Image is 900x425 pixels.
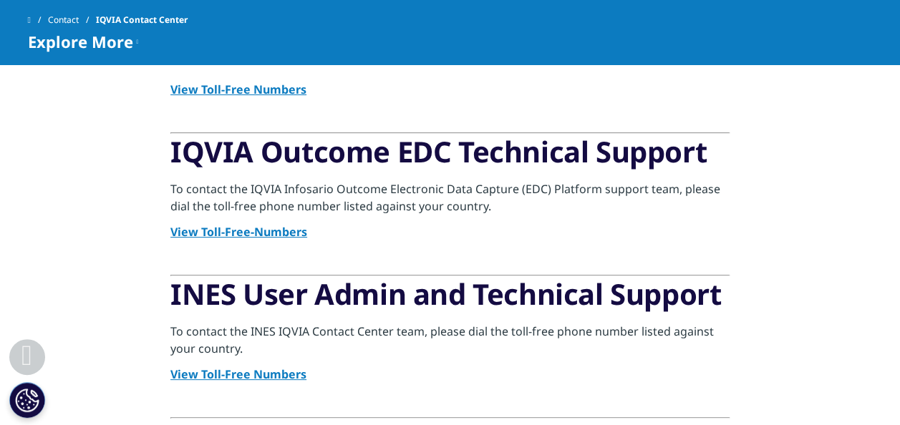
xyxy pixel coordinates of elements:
[170,82,306,97] a: View Toll-Free Numbers
[170,224,307,240] a: View Toll-Free-Numbers
[170,180,730,223] p: To contact the IQVIA Infosario Outcome Electronic Data Capture (EDC) Platform support team, pleas...
[170,323,730,366] p: To contact the INES IQVIA Contact Center team, please dial the toll-free phone number listed agai...
[9,382,45,418] button: Cookies Settings
[28,33,133,50] span: Explore More
[170,366,306,382] a: View Toll-Free Numbers
[170,134,730,180] h3: IQVIA Outcome EDC Technical Support
[170,276,730,323] h3: INES User Admin and Technical Support
[96,7,188,33] span: IQVIA Contact Center
[48,7,96,33] a: Contact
